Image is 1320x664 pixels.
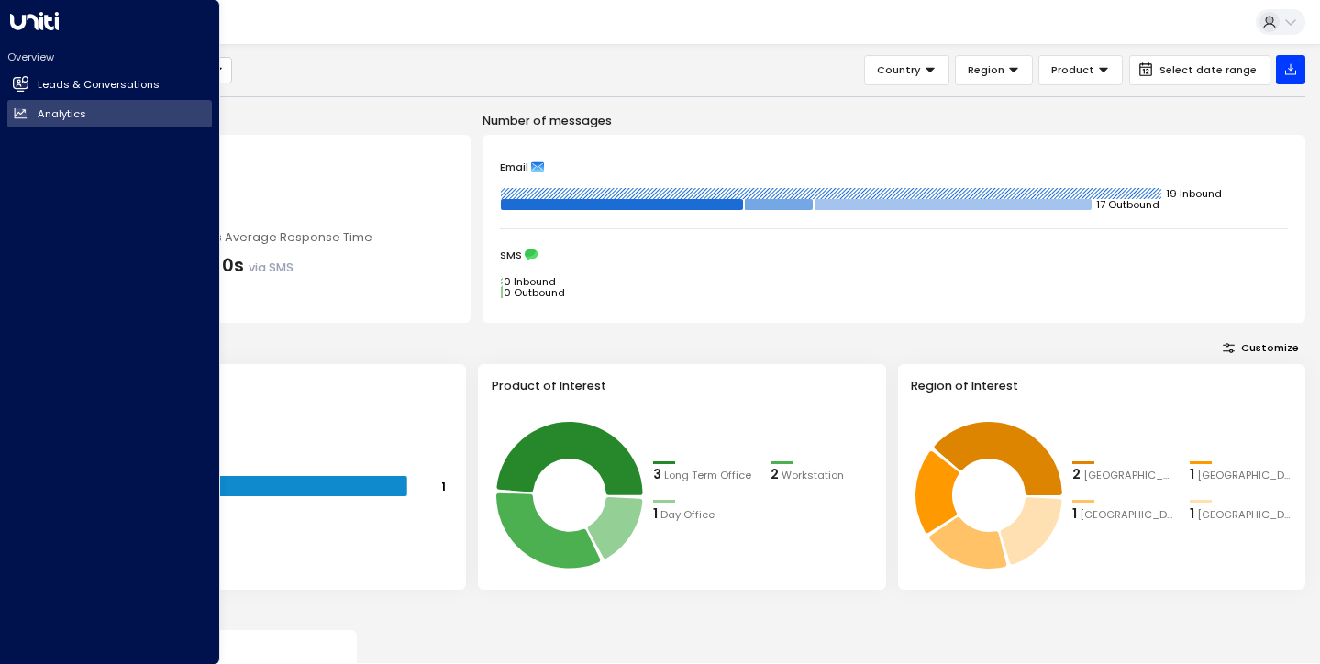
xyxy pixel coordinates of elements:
[1083,468,1175,483] span: Barcelona
[864,55,949,85] button: Country
[653,465,661,485] div: 3
[877,61,921,78] span: Country
[653,504,756,525] div: 1Day Office
[72,377,453,394] h3: Range of Team Size
[1197,468,1292,483] span: Porto
[1072,465,1175,485] div: 2Barcelona
[500,249,1288,261] div: SMS
[771,465,873,485] div: 2Workstation
[660,507,715,523] span: Day Office
[1080,507,1175,523] span: Leiden
[1197,507,1292,523] span: Madrid
[441,478,446,493] tspan: 1
[1072,504,1175,525] div: 1Leiden
[7,72,212,99] a: Leads & Conversations
[1190,465,1194,485] div: 1
[7,50,212,64] h2: Overview
[653,465,756,485] div: 3Long Term Office
[1166,186,1222,201] tspan: 19 Inbound
[38,106,86,122] h2: Analytics
[955,55,1033,85] button: Region
[1216,338,1305,358] button: Customize
[492,377,873,394] h3: Product of Interest
[222,253,294,280] div: 0s
[1159,64,1257,76] span: Select date range
[1129,55,1270,85] button: Select date range
[7,100,212,127] a: Analytics
[653,504,658,525] div: 1
[1190,504,1194,525] div: 1
[59,604,1305,622] p: Conversion Metrics
[504,285,565,300] tspan: 0 Outbound
[483,112,1305,129] p: Number of messages
[782,468,844,483] span: Workstation
[1072,504,1077,525] div: 1
[76,228,452,246] div: Sales concierge agent's Average Response Time
[38,77,160,93] h2: Leads & Conversations
[249,260,294,275] span: via SMS
[664,468,751,483] span: Long Term Office
[771,465,779,485] div: 2
[1190,504,1292,525] div: 1Madrid
[1051,61,1094,78] span: Product
[1096,197,1159,212] tspan: 17 Outbound
[504,274,556,289] tspan: 0 Inbound
[500,160,528,173] span: Email
[76,153,452,171] div: Number of Inquiries
[1038,55,1123,85] button: Product
[1190,465,1292,485] div: 1Porto
[1072,465,1081,485] div: 2
[59,112,471,129] p: Engagement Metrics
[968,61,1004,78] span: Region
[911,377,1292,394] h3: Region of Interest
